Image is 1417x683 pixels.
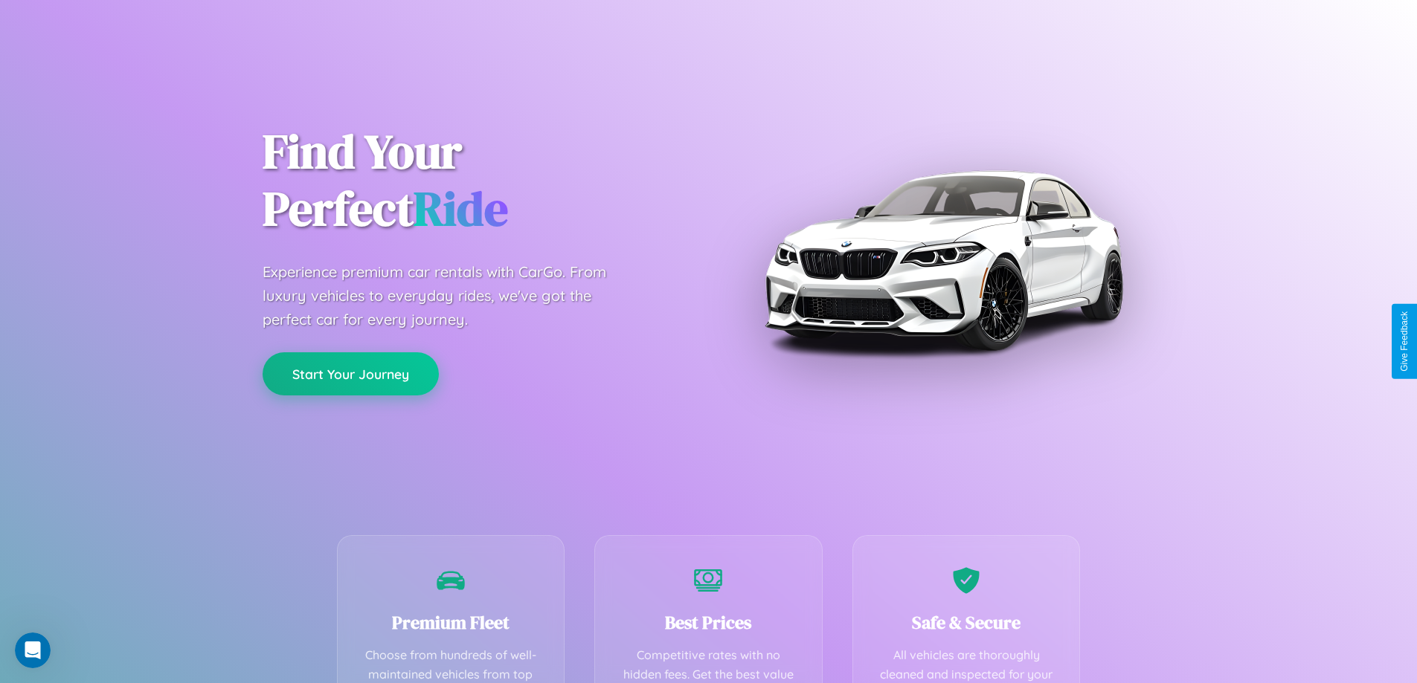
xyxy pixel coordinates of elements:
h3: Premium Fleet [360,610,542,635]
h3: Safe & Secure [875,610,1058,635]
span: Ride [414,176,508,241]
div: Give Feedback [1399,311,1410,372]
h3: Best Prices [617,610,800,635]
button: Start Your Journey [263,352,439,395]
iframe: Intercom live chat [15,632,51,668]
p: Experience premium car rentals with CarGo. From luxury vehicles to everyday rides, we've got the ... [263,260,634,331]
h1: Find Your Perfect [263,123,687,238]
img: Premium BMW car rental vehicle [757,74,1129,446]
